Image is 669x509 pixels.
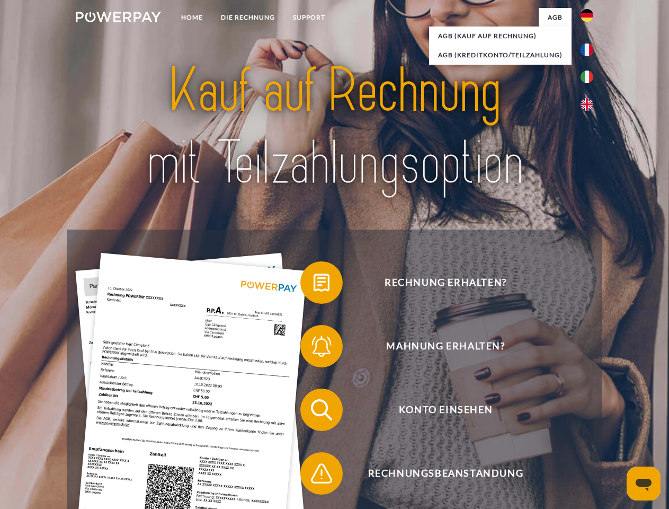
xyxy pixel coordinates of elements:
a: SUPPORT [284,8,334,27]
span: Rechnung erhalten? [316,261,575,304]
span: Mahnung erhalten? [316,325,575,367]
img: de [581,9,593,22]
a: Home [172,8,212,27]
img: title-powerpay_de.svg [101,51,568,203]
a: AGB (Kreditkonto/Teilzahlung) [429,46,572,65]
button: Rechnungsbeanstandung [300,452,576,495]
img: it [581,71,593,83]
img: qb_bell.svg [308,333,335,359]
a: AGB (Kauf auf Rechnung) [429,27,572,46]
img: qb_warning.svg [308,460,335,487]
a: DIE RECHNUNG [212,8,284,27]
span: Konto einsehen [316,389,575,431]
a: agb [539,8,572,27]
button: Konto einsehen [300,389,576,431]
img: logo-powerpay-white.svg [76,12,161,22]
img: en [581,98,593,111]
button: Rechnung erhalten? [300,261,576,304]
img: fr [581,43,593,56]
button: Mahnung erhalten? [300,325,576,367]
img: qb_bill.svg [308,269,335,296]
iframe: Schaltfläche zum Öffnen des Messaging-Fensters [627,467,661,501]
img: qb_search.svg [308,397,335,423]
span: Rechnungsbeanstandung [316,452,575,495]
